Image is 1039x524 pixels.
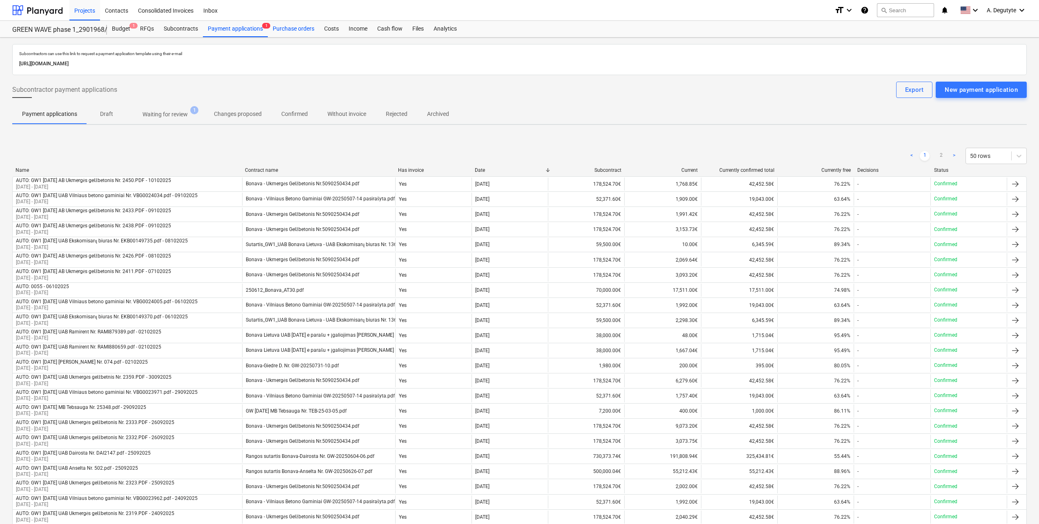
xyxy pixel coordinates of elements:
span: Subcontractor payment applications [12,85,117,95]
div: 1,980.00€ [548,359,624,372]
div: 17,511.00€ [624,284,701,297]
a: Payment applications1 [203,21,268,37]
div: AUTO: 0055 - 06102025 [16,284,69,289]
p: Confirmed [934,377,957,384]
div: [DATE] [475,318,489,323]
p: [URL][DOMAIN_NAME] [19,60,1020,68]
div: 19,043.00€ [701,299,777,312]
div: 17,511.00€ [701,284,777,297]
div: - [857,423,859,429]
div: 42,452.58€ [701,420,777,433]
a: Subcontracts [159,21,203,37]
div: [DATE] [475,257,489,263]
span: 89.34% [834,242,850,247]
div: 42,452.58€ [701,511,777,524]
p: Waiting for review [142,110,188,119]
div: 52,371.60€ [548,389,624,402]
p: Confirmed [934,468,957,475]
div: Yes [395,314,472,327]
div: Yes [395,299,472,312]
div: - [857,408,859,414]
div: 178,524.70€ [548,223,624,236]
a: Purchase orders [268,21,319,37]
div: 178,524.70€ [548,511,624,524]
div: AUTO: GW1 [DATE] UAB Ukmergės gelžbetnis Nr. 2359.PDF - 30092025 [16,374,171,380]
p: Confirmed [934,211,957,218]
button: Export [896,82,933,98]
a: Page 1 is your current page [920,151,930,161]
span: A. Degutyte [987,7,1016,13]
span: 76.22% [834,272,850,278]
div: - [857,226,859,232]
div: 9,073.20€ [624,420,701,433]
span: 63.64% [834,302,850,308]
div: Decisions [857,167,927,173]
p: Confirmed [934,423,957,430]
p: [DATE] - [DATE] [16,335,161,342]
div: AUTO: GW1 [DATE] AB Ukmergės gelžbetonis Nr. 2411.PDF - 07102025 [16,269,171,275]
p: [DATE] - [DATE] [16,471,138,478]
div: 42,452.58€ [701,208,777,221]
div: AUTO: GW1 [DATE] AB Ukmergės gelžbetonis Nr. 2433.PDF - 09102025 [16,208,171,214]
div: Files [407,21,429,37]
div: - [857,378,859,384]
div: 178,524.70€ [548,208,624,221]
div: AUTO: GW1 [DATE] UAB Vilniaus betono gaminiai Nr. VBG0024005.pdf - 06102025 [16,299,198,304]
div: - [857,348,859,353]
p: [DATE] - [DATE] [16,259,171,266]
p: Changes proposed [214,110,262,118]
div: 1,000.00€ [701,404,777,417]
span: 80.05% [834,363,850,369]
div: 325,434.81€ [701,450,777,463]
p: Confirmed [934,271,957,278]
p: [DATE] - [DATE] [16,320,188,327]
div: 1,715.04€ [701,344,777,357]
div: 55,212.43€ [624,465,701,478]
div: Yes [395,193,472,206]
div: New payment application [945,84,1018,95]
div: 1,909.00€ [624,193,701,206]
span: 86.11% [834,408,850,414]
div: AUTO: GW1 [DATE] UAB Vilniaus betono gaminiai Nr. VBG0023971.pdf - 29092025 [16,389,198,395]
span: 63.64% [834,196,850,202]
div: - [857,318,859,323]
a: Income [344,21,372,37]
div: Yes [395,480,472,493]
div: 3,073.75€ [624,435,701,448]
div: [DATE] [475,363,489,369]
a: RFQs [135,21,159,37]
div: - [857,302,859,308]
p: [DATE] - [DATE] [16,184,171,191]
div: 59,500.00€ [548,238,624,251]
a: Budget1 [107,21,135,37]
span: 95.49% [834,348,850,353]
div: 1,715.04€ [701,329,777,342]
div: AUTO: GW1 [DATE] UAB Ukmergės gelžbetonis Nr. 2323.PDF - 25092025 [16,480,174,486]
div: Yes [395,284,472,297]
div: AUTO: GW1 [DATE] UAB Anselta Nr. 502.pdf - 25092025 [16,465,138,471]
div: 178,524.70€ [548,420,624,433]
div: Yes [395,511,472,524]
div: Analytics [429,21,462,37]
iframe: Chat Widget [998,485,1039,524]
div: [DATE] [475,333,489,338]
p: Confirmed [934,407,957,414]
div: - [857,242,859,247]
div: 6,345.59€ [701,314,777,327]
p: Confirmed [934,180,957,187]
p: Confirmed [934,317,957,324]
p: Confirmed [934,392,957,399]
div: 42,452.58€ [701,178,777,191]
div: 178,524.70€ [548,435,624,448]
div: Costs [319,21,344,37]
div: Yes [395,495,472,508]
div: [DATE] [475,378,489,384]
div: 200.00€ [624,359,701,372]
p: [DATE] - [DATE] [16,441,174,448]
span: 1 [262,23,270,29]
span: 76.22% [834,378,850,384]
div: [DATE] [475,468,489,474]
div: 500,000.04€ [548,465,624,478]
